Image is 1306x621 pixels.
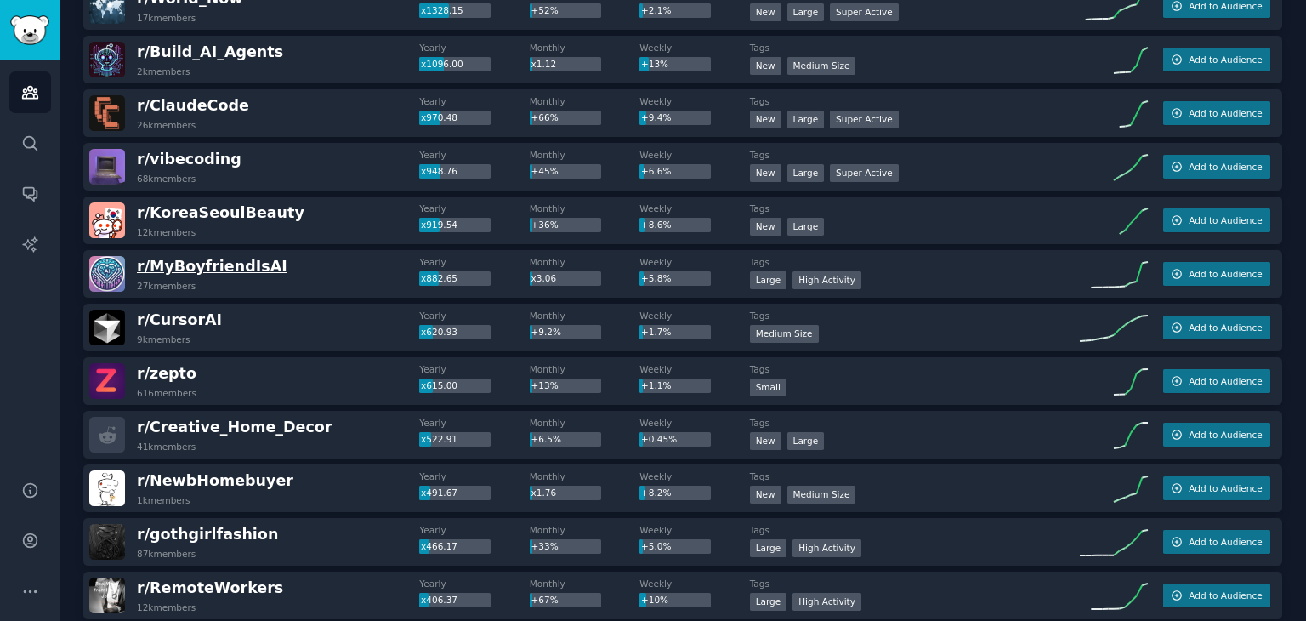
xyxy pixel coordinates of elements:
span: r/ zepto [137,365,196,382]
span: x491.67 [421,487,457,498]
dt: Yearly [419,470,529,482]
div: 27k members [137,280,196,292]
dt: Monthly [530,149,639,161]
span: +36% [531,219,559,230]
img: zepto [89,363,125,399]
button: Add to Audience [1163,584,1270,607]
dt: Weekly [639,256,749,268]
img: GummySearch logo [10,15,49,45]
span: +8.2% [641,487,671,498]
span: +67% [531,595,559,605]
div: New [750,486,781,504]
div: Large [787,3,825,21]
span: x1.12 [531,59,557,69]
div: Large [750,593,787,611]
dt: Yearly [419,578,529,590]
button: Add to Audience [1163,530,1270,554]
dt: Tags [750,149,1080,161]
dt: Weekly [639,202,749,214]
span: Add to Audience [1189,429,1262,441]
dt: Tags [750,42,1080,54]
span: +8.6% [641,219,671,230]
span: Add to Audience [1189,590,1262,601]
button: Add to Audience [1163,48,1270,71]
dt: Monthly [530,470,639,482]
div: New [750,111,781,128]
span: +5.8% [641,273,671,283]
img: MyBoyfriendIsAI [89,256,125,292]
span: Add to Audience [1189,54,1262,66]
dt: Tags [750,95,1080,107]
span: +9.2% [531,327,561,337]
button: Add to Audience [1163,316,1270,339]
span: +6.6% [641,166,671,176]
span: x1328.15 [421,5,463,15]
span: Add to Audience [1189,482,1262,494]
span: Add to Audience [1189,268,1262,280]
img: RemoteWorkers [89,578,125,613]
dt: Weekly [639,310,749,322]
dt: Yearly [419,363,529,375]
span: Add to Audience [1189,375,1262,387]
span: x948.76 [421,166,457,176]
div: Medium Size [787,486,856,504]
dt: Yearly [419,202,529,214]
dt: Monthly [530,417,639,429]
span: Add to Audience [1189,107,1262,119]
span: +0.45% [641,434,677,444]
span: +1.1% [641,380,671,390]
dt: Yearly [419,310,529,322]
span: r/ CursorAI [137,311,222,328]
img: vibecoding [89,149,125,185]
dt: Monthly [530,578,639,590]
dt: Yearly [419,417,529,429]
img: NewbHomebuyer [89,470,125,506]
span: x620.93 [421,327,457,337]
dt: Yearly [419,149,529,161]
span: r/ Creative_Home_Decor [137,419,332,436]
span: +10% [641,595,668,605]
span: Add to Audience [1189,214,1262,226]
span: +2.1% [641,5,671,15]
div: 87k members [137,548,196,560]
dt: Tags [750,363,1080,375]
dt: Weekly [639,42,749,54]
div: Medium Size [750,325,819,343]
dt: Monthly [530,524,639,536]
span: x1.76 [531,487,557,498]
button: Add to Audience [1163,476,1270,500]
button: Add to Audience [1163,155,1270,179]
button: Add to Audience [1163,262,1270,286]
span: x970.48 [421,112,457,122]
dt: Weekly [639,417,749,429]
span: r/ vibecoding [137,151,241,168]
dt: Tags [750,578,1080,590]
span: +1.7% [641,327,671,337]
img: Build_AI_Agents [89,42,125,77]
dt: Weekly [639,578,749,590]
span: x882.65 [421,273,457,283]
div: Large [750,271,787,289]
dt: Yearly [419,42,529,54]
dt: Tags [750,524,1080,536]
dt: Monthly [530,95,639,107]
div: Large [787,164,825,182]
dt: Monthly [530,256,639,268]
div: Large [787,218,825,236]
span: r/ MyBoyfriendIsAI [137,258,287,275]
span: r/ RemoteWorkers [137,579,283,596]
span: x406.37 [421,595,457,605]
span: Add to Audience [1189,322,1262,333]
img: gothgirlfashion [89,524,125,560]
dt: Tags [750,417,1080,429]
dt: Monthly [530,310,639,322]
span: +9.4% [641,112,671,122]
span: x466.17 [421,541,457,551]
span: x3.06 [531,273,557,283]
div: New [750,218,781,236]
div: 17k members [137,12,196,24]
div: 1k members [137,494,190,506]
div: High Activity [792,539,861,557]
dt: Weekly [639,470,749,482]
img: CursorAI [89,310,125,345]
